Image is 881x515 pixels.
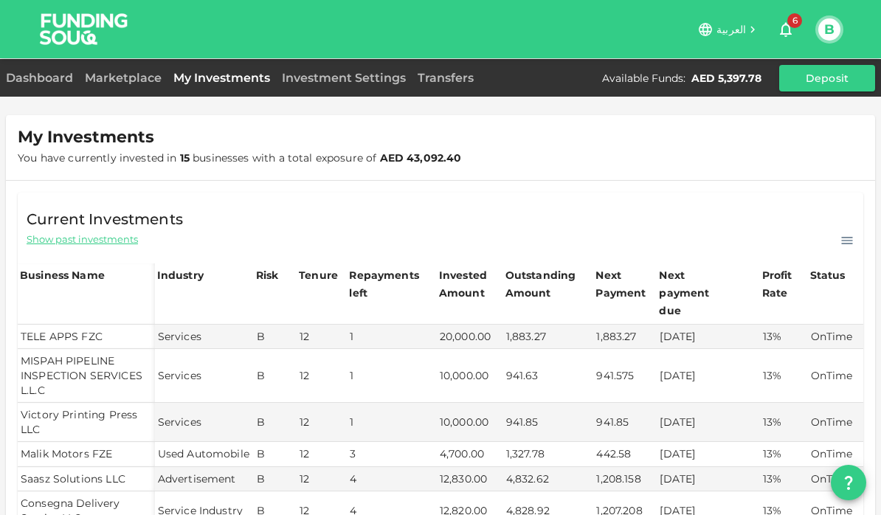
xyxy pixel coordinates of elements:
td: 1 [347,403,436,442]
div: Repayments left [349,266,423,302]
a: Investment Settings [276,71,412,85]
div: Business Name [20,266,105,284]
td: OnTime [808,349,863,403]
td: B [254,467,297,491]
td: 4,832.62 [503,467,594,491]
td: TELE APPS FZC [18,325,155,349]
td: B [254,325,297,349]
div: Risk [256,266,286,284]
td: Services [155,403,254,442]
div: Status [810,266,847,284]
td: 12,830.00 [437,467,503,491]
a: My Investments [167,71,276,85]
span: You have currently invested in businesses with a total exposure of [18,151,462,165]
div: Industry [157,266,204,284]
td: [DATE] [657,403,759,442]
td: 12 [297,325,347,349]
span: العربية [716,23,746,36]
td: 13% [760,325,808,349]
td: Services [155,349,254,403]
td: 1,327.78 [503,442,594,466]
a: Transfers [412,71,480,85]
span: Current Investments [27,207,183,231]
td: OnTime [808,403,863,442]
button: 6 [771,15,801,44]
td: B [254,403,297,442]
td: 13% [760,403,808,442]
td: 12 [297,467,347,491]
td: OnTime [808,325,863,349]
strong: AED 43,092.40 [380,151,462,165]
div: Outstanding Amount [505,266,579,302]
td: [DATE] [657,442,759,466]
td: Victory Printing Press LLC [18,403,155,442]
a: Marketplace [79,71,167,85]
button: question [831,465,866,500]
td: 13% [760,349,808,403]
td: 3 [347,442,436,466]
td: 941.63 [503,349,594,403]
a: Dashboard [6,71,79,85]
td: 13% [760,442,808,466]
div: AED 5,397.78 [691,71,761,86]
td: 941.85 [593,403,657,442]
span: 6 [787,13,802,28]
div: Next payment due [659,266,733,319]
td: 1,883.27 [503,325,594,349]
td: B [254,349,297,403]
td: [DATE] [657,467,759,491]
td: 941.575 [593,349,657,403]
td: Used Automobile [155,442,254,466]
td: 12 [297,442,347,466]
td: 1 [347,325,436,349]
td: 13% [760,467,808,491]
td: MISPAH PIPELINE INSPECTION SERVICES L.L.C [18,349,155,403]
div: Next Payment [595,266,654,302]
td: 12 [297,403,347,442]
td: 442.58 [593,442,657,466]
button: Deposit [779,65,875,91]
td: 941.85 [503,403,594,442]
button: B [818,18,840,41]
td: 4,700.00 [437,442,503,466]
td: 20,000.00 [437,325,503,349]
div: Profit Rate [762,266,806,302]
strong: 15 [180,151,190,165]
td: 10,000.00 [437,403,503,442]
td: 1,883.27 [593,325,657,349]
div: Tenure [299,266,338,284]
td: 12 [297,349,347,403]
td: 10,000.00 [437,349,503,403]
div: Invested Amount [439,266,501,302]
td: Saasz Solutions LLC [18,467,155,491]
td: 1,208.158 [593,467,657,491]
span: My Investments [18,127,154,148]
td: 1 [347,349,436,403]
td: OnTime [808,442,863,466]
td: [DATE] [657,349,759,403]
td: Advertisement [155,467,254,491]
td: OnTime [808,467,863,491]
span: Show past investments [27,232,138,246]
td: 4 [347,467,436,491]
td: [DATE] [657,325,759,349]
td: Malik Motors FZE [18,442,155,466]
td: B [254,442,297,466]
td: Services [155,325,254,349]
div: Available Funds : [602,71,685,86]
